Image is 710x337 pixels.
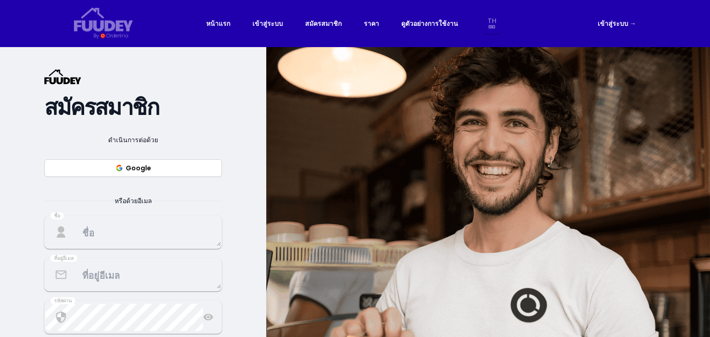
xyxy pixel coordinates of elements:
span: → [630,19,636,28]
a: เข้าสู่ระบบ [598,18,636,29]
div: ชื่อ [50,212,64,220]
a: เข้าสู่ระบบ [252,18,283,29]
a: ราคา [364,18,379,29]
div: ที่อยู่อีเมล [50,255,77,262]
span: ดำเนินการต่อด้วย [97,134,169,145]
svg: {/* Added fill="currentColor" here */} {/* This rectangle defines the background. Its explicit fi... [44,69,81,84]
div: รหัสผ่าน [50,297,75,305]
a: สมัครสมาชิก [305,18,342,29]
span: หรือด้วยอีเมล [104,195,163,206]
h2: สมัครสมาชิก [44,99,222,116]
div: By [93,32,98,40]
a: หน้าแรก [206,18,230,29]
div: Orderlina [106,32,128,40]
a: ดูตัวอย่างการใช้งาน [401,18,458,29]
svg: {/* Added fill="currentColor" here */} {/* This rectangle defines the background. Its explicit fi... [74,7,133,32]
button: Google [44,159,222,177]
